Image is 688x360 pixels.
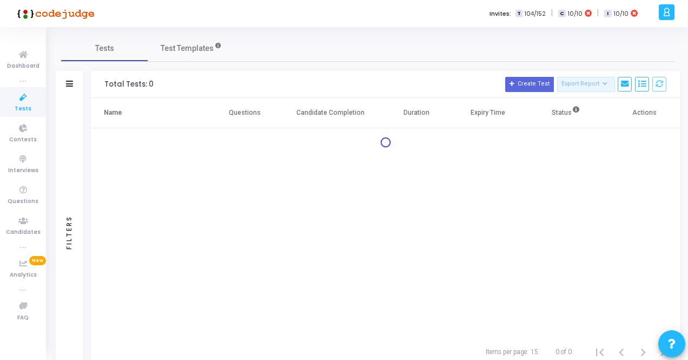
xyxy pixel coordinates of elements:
[525,9,546,18] span: 104/152
[452,98,524,128] th: Expiry Time
[8,197,38,206] span: Questions
[8,166,38,175] span: Interviews
[523,98,608,128] th: Status
[64,173,74,292] div: Filters
[555,347,572,357] div: 0 of 0
[381,98,452,128] th: Duration
[557,77,615,92] button: Export Report
[161,43,214,54] span: Test Templates
[515,10,522,18] span: T
[14,3,95,24] img: logo
[91,98,209,128] th: Name
[505,77,554,92] button: Create Test
[614,9,629,18] span: 10/10
[489,9,511,18] label: Invites:
[486,347,528,357] div: Items per page:
[597,8,599,19] span: |
[608,98,680,128] th: Actions
[531,347,538,357] div: 15
[95,43,114,54] span: Tests
[558,10,565,18] span: C
[551,8,553,19] span: |
[7,62,39,71] span: Dashboard
[280,98,381,128] th: Candidate Completion
[6,228,41,237] span: Candidates
[10,271,37,280] span: Analytics
[209,98,281,128] th: Questions
[17,313,29,323] span: FAQ
[604,10,611,18] span: I
[15,104,31,114] span: Tests
[9,135,37,145] span: Contests
[568,9,583,18] span: 10/10
[104,80,154,89] div: Total Tests: 0
[29,256,46,265] span: New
